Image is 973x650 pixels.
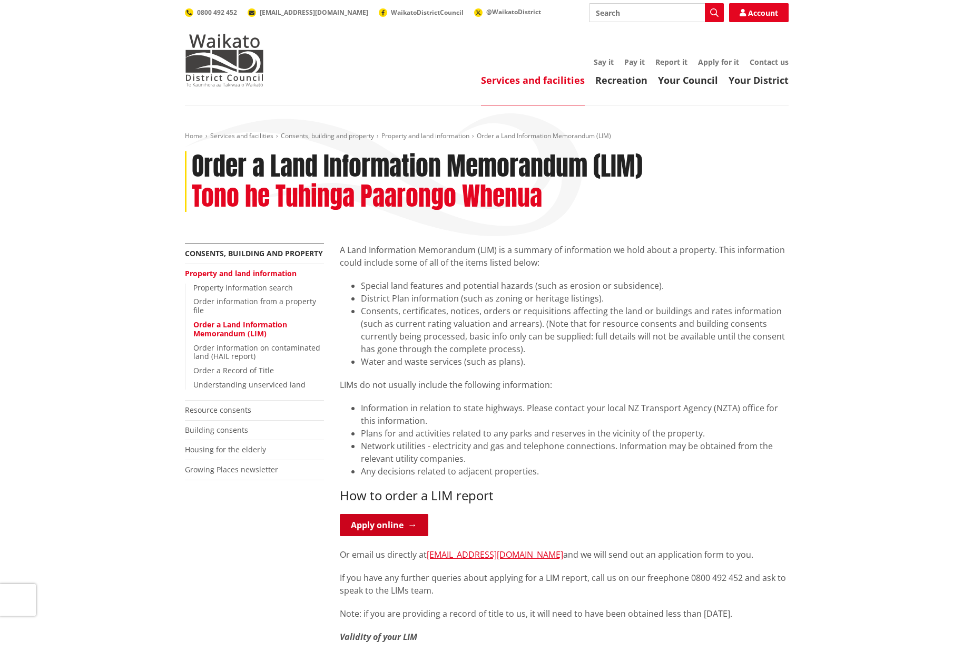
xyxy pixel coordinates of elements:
p: If you have any further queries about applying for a LIM report, call us on our freephone 0800 49... [340,571,789,597]
a: Building consents [185,425,248,435]
a: Order information from a property file [193,296,316,315]
a: Housing for the elderly [185,444,266,454]
input: Search input [589,3,724,22]
span: Order a Land Information Memorandum (LIM) [477,131,611,140]
a: Order a Land Information Memorandum (LIM) [193,319,287,338]
li: Water and waste services (such as plans). [361,355,789,368]
p: A Land Information Memorandum (LIM) is a summary of information we hold about a property. This in... [340,244,789,269]
a: Consents, building and property [185,248,323,258]
a: [EMAIL_ADDRESS][DOMAIN_NAME] [248,8,368,17]
span: WaikatoDistrictCouncil [391,8,464,17]
li: Special land features and potential hazards (such as erosion or subsidence). [361,279,789,292]
a: Contact us [750,57,789,67]
a: Your District [729,74,789,86]
li: District Plan information (such as zoning or heritage listings). [361,292,789,305]
li: Network utilities - electricity and gas and telephone connections. Information may be obtained fr... [361,440,789,465]
p: LIMs do not usually include the following information: [340,379,789,391]
a: Say it [594,57,614,67]
h2: Tono he Tuhinga Paarongo Whenua [192,181,542,212]
span: 0800 492 452 [197,8,237,17]
h1: Order a Land Information Memorandum (LIM) [192,151,643,182]
span: @WaikatoDistrict [486,7,541,16]
a: Services and facilities [210,131,273,140]
a: Pay it [624,57,645,67]
em: Validity of your LIM [340,631,417,643]
a: Property and land information [381,131,469,140]
a: Account [729,3,789,22]
a: Recreation [595,74,647,86]
span: [EMAIL_ADDRESS][DOMAIN_NAME] [260,8,368,17]
a: Home [185,131,203,140]
a: WaikatoDistrictCouncil [379,8,464,17]
a: Growing Places newsletter [185,464,278,474]
a: Consents, building and property [281,131,374,140]
a: Your Council [658,74,718,86]
li: Information in relation to state highways. Please contact your local NZ Transport Agency (NZTA) o... [361,402,789,427]
a: Property and land information [185,268,297,278]
a: Property information search [193,283,293,293]
li: Any decisions related to adjacent properties. [361,465,789,478]
a: Resource consents [185,405,251,415]
a: Services and facilities [481,74,585,86]
li: Consents, certificates, notices, orders or requisitions affecting the land or buildings and rates... [361,305,789,355]
a: Apply for it [698,57,739,67]
a: Order information on contaminated land (HAIL report) [193,343,320,362]
a: @WaikatoDistrict [474,7,541,16]
a: Apply online [340,514,428,536]
iframe: Messenger Launcher [925,606,962,644]
p: Note: if you are providing a record of title to us, it will need to have been obtained less than ... [340,607,789,620]
a: 0800 492 452 [185,8,237,17]
p: Or email us directly at and we will send out an application form to you. [340,548,789,561]
h3: How to order a LIM report [340,488,789,503]
a: Order a Record of Title [193,365,274,375]
a: [EMAIL_ADDRESS][DOMAIN_NAME] [427,549,563,560]
nav: breadcrumb [185,132,789,141]
a: Understanding unserviced land [193,380,306,390]
li: Plans for and activities related to any parks and reserves in the vicinity of the property. [361,427,789,440]
a: Report it [655,57,687,67]
img: Waikato District Council - Te Kaunihera aa Takiwaa o Waikato [185,34,264,86]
